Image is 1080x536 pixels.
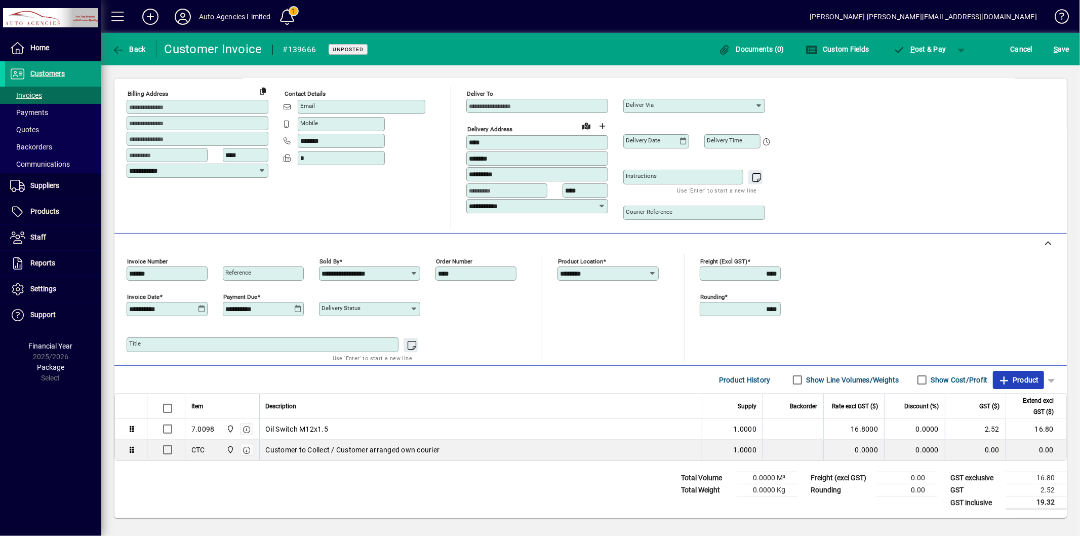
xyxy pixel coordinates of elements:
span: Rate excl GST ($) [832,401,878,412]
td: Rounding [806,484,876,496]
td: 0.0000 [884,440,945,460]
span: Invoices [10,91,42,99]
a: Invoices [5,87,101,104]
mat-label: Title [129,340,141,347]
mat-label: Delivery date [626,137,660,144]
mat-label: Email [300,102,315,109]
td: Total Volume [676,472,737,484]
span: S [1054,45,1058,53]
td: 19.32 [1006,496,1067,509]
span: GST ($) [979,401,999,412]
span: ost & Pay [893,45,946,53]
td: 0.00 [876,484,937,496]
mat-label: Freight (excl GST) [700,258,747,265]
mat-label: Invoice date [127,293,159,300]
div: [PERSON_NAME] [PERSON_NAME][EMAIL_ADDRESS][DOMAIN_NAME] [810,9,1037,25]
button: Post & Pay [888,40,951,58]
button: Add [134,8,167,26]
span: Oil Switch M12x1.5 [266,424,329,434]
span: Supply [738,401,756,412]
span: Staff [30,233,46,241]
span: Item [191,401,204,412]
button: Choose address [594,118,611,134]
span: Support [30,311,56,319]
mat-label: Delivery time [707,137,742,144]
span: Extend excl GST ($) [1012,395,1054,417]
span: Rangiora [224,444,235,455]
span: Financial Year [29,342,73,350]
td: GST inclusive [945,496,1006,509]
button: Custom Fields [803,40,872,58]
a: View on map [578,118,594,134]
a: Settings [5,277,101,302]
mat-label: Delivery status [322,304,361,312]
button: Cancel [1008,40,1035,58]
td: 0.0000 M³ [737,472,797,484]
span: Customer to Collect / Customer arranged own courier [266,445,440,455]
span: 1.0000 [734,424,757,434]
td: 16.80 [1006,419,1066,440]
span: Back [112,45,146,53]
td: GST exclusive [945,472,1006,484]
a: Home [5,35,101,61]
a: Communications [5,156,101,173]
span: Backorder [790,401,817,412]
app-page-header-button: Back [101,40,157,58]
label: Show Line Volumes/Weights [805,375,899,385]
mat-label: Instructions [626,172,657,179]
td: 0.00 [1006,440,1066,460]
div: 7.0098 [191,424,215,434]
span: 1.0000 [734,445,757,455]
button: Copy to Delivery address [255,83,271,99]
mat-label: Order number [436,258,472,265]
a: Suppliers [5,173,101,199]
td: Freight (excl GST) [806,472,876,484]
span: Communications [10,160,70,168]
a: Payments [5,104,101,121]
a: Staff [5,225,101,250]
span: Backorders [10,143,52,151]
td: 2.52 [945,419,1006,440]
button: Product History [715,371,775,389]
td: 0.00 [876,472,937,484]
button: Product [993,371,1044,389]
td: 0.00 [945,440,1006,460]
span: Unposted [333,46,364,53]
span: Home [30,44,49,52]
mat-label: Mobile [300,120,318,127]
button: Save [1051,40,1072,58]
span: Quotes [10,126,39,134]
mat-hint: Use 'Enter' to start a new line [677,184,757,196]
button: Profile [167,8,199,26]
a: Reports [5,251,101,276]
span: Package [37,363,64,371]
mat-label: Deliver To [467,90,493,97]
td: 2.52 [1006,484,1067,496]
button: Back [109,40,148,58]
mat-label: Payment due [223,293,257,300]
span: Reports [30,259,55,267]
span: Settings [30,285,56,293]
button: Documents (0) [716,40,787,58]
div: Auto Agencies Limited [199,9,271,25]
span: ave [1054,41,1069,57]
mat-label: Invoice number [127,258,168,265]
span: Suppliers [30,181,59,189]
span: Product History [719,372,771,388]
div: 16.8000 [830,424,878,434]
span: Description [266,401,297,412]
td: Total Weight [676,484,737,496]
mat-label: Reference [225,269,251,276]
mat-label: Product location [558,258,603,265]
div: 0.0000 [830,445,878,455]
a: Support [5,302,101,328]
label: Show Cost/Profit [929,375,988,385]
div: CTC [191,445,205,455]
a: Quotes [5,121,101,138]
span: P [910,45,915,53]
mat-label: Courier Reference [626,208,672,215]
div: Customer Invoice [165,41,262,57]
td: 0.0000 Kg [737,484,797,496]
mat-label: Rounding [700,293,725,300]
div: #139666 [283,42,316,58]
